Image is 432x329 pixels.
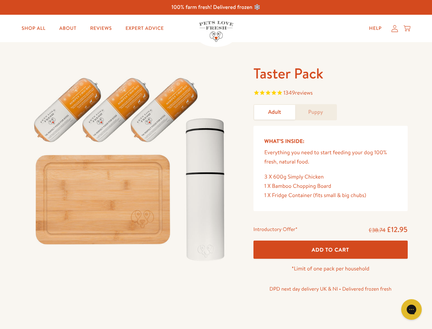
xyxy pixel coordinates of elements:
[253,64,408,83] h1: Taster Pack
[295,89,313,97] span: reviews
[264,191,397,200] div: 1 X Fridge Container (fits small & big chubs)
[387,224,408,234] span: £12.95
[25,64,237,268] img: Taster Pack - Adult
[253,241,408,259] button: Add To Cart
[199,21,233,42] img: Pets Love Fresh
[253,264,408,273] p: *Limit of one pack per household
[54,22,82,35] a: About
[264,137,397,146] h5: What’s Inside:
[16,22,51,35] a: Shop All
[84,22,117,35] a: Reviews
[284,89,313,97] span: 1349 reviews
[264,148,397,167] p: Everything you need to start feeding your dog 100% fresh, natural food.
[120,22,169,35] a: Expert Advice
[264,172,397,182] div: 3 X 600g Simply Chicken
[264,182,331,190] span: 1 X Bamboo Chopping Board
[364,22,387,35] a: Help
[369,227,385,234] s: £38.74
[253,284,408,293] p: DPD next day delivery UK & NI • Delivered frozen fresh
[253,88,408,99] span: Rated 4.8 out of 5 stars 1349 reviews
[253,225,298,235] div: Introductory Offer*
[295,105,336,120] a: Puppy
[254,105,295,120] a: Adult
[398,297,425,322] iframe: Gorgias live chat messenger
[312,246,349,253] span: Add To Cart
